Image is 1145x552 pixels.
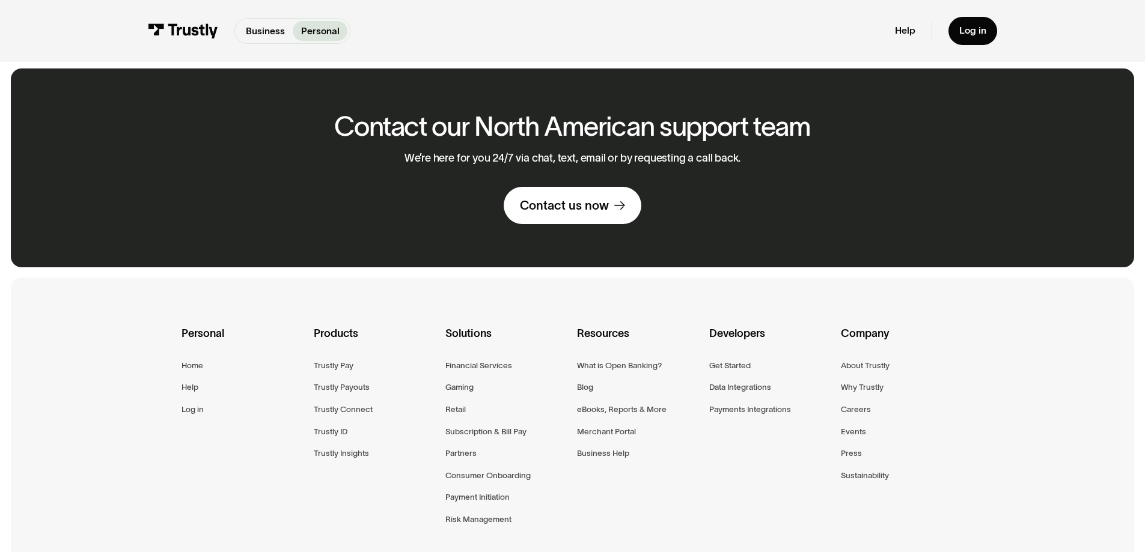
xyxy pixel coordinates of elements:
a: eBooks, Reports & More [577,402,667,416]
a: Trustly ID [314,425,347,438]
h2: Contact our North American support team [334,112,811,141]
a: Get Started [709,359,751,372]
a: Trustly Payouts [314,380,370,394]
a: Risk Management [445,512,511,526]
p: Business [246,24,285,38]
a: Subscription & Bill Pay [445,425,527,438]
a: Log in [182,402,204,416]
a: Trustly Pay [314,359,353,372]
a: Business Help [577,446,629,460]
a: Help [182,380,198,394]
a: Log in [948,17,997,45]
a: Contact us now [504,187,641,224]
a: Events [841,425,866,438]
p: Personal [301,24,340,38]
a: Careers [841,402,871,416]
div: Contact us now [520,198,609,213]
p: We’re here for you 24/7 via chat, text, email or by requesting a call back. [405,152,741,165]
a: Retail [445,402,466,416]
a: Sustainability [841,469,889,482]
a: Partners [445,446,477,460]
a: Help [895,25,915,37]
div: Solutions [445,325,567,359]
div: Log in [959,25,986,37]
a: Financial Services [445,359,512,372]
a: Business [237,21,293,41]
div: Personal [182,325,304,359]
a: Consumer Onboarding [445,469,531,482]
div: Developers [709,325,831,359]
a: Trustly Connect [314,402,373,416]
a: Trustly Insights [314,446,369,460]
div: Company [841,325,963,359]
a: Personal [293,21,347,41]
a: What is Open Banking? [577,359,662,372]
div: Products [314,325,436,359]
a: Merchant Portal [577,425,636,438]
a: Data Integrations [709,380,771,394]
a: Payment Initiation [445,490,510,504]
img: Trustly Logo [148,23,218,38]
div: Resources [577,325,699,359]
a: Why Trustly [841,380,884,394]
a: Home [182,359,203,372]
a: Gaming [445,380,474,394]
a: About Trustly [841,359,890,372]
a: Payments Integrations [709,402,791,416]
a: Press [841,446,862,460]
a: Blog [577,380,593,394]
